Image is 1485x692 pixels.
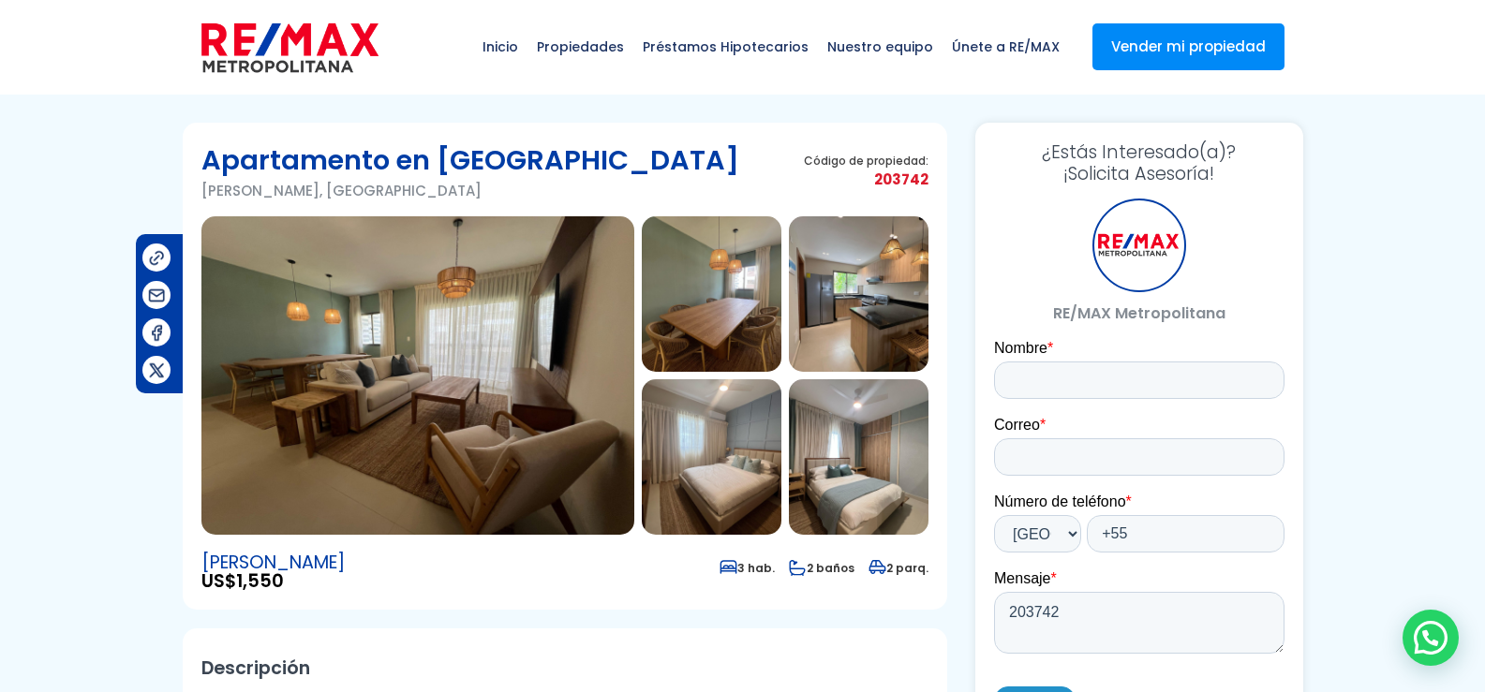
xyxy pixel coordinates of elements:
span: Propiedades [527,19,633,75]
span: 3 hab. [720,560,775,576]
img: Apartamento en Bavaro [201,216,634,535]
img: Compartir [147,248,167,268]
span: Nuestro equipo [818,19,943,75]
h2: Descripción [201,647,928,689]
span: Código de propiedad: [804,154,928,168]
img: Compartir [147,361,167,380]
img: Compartir [147,286,167,305]
span: [PERSON_NAME] [201,553,345,572]
a: Vender mi propiedad [1092,23,1285,70]
span: ¿Estás Interesado(a)? [994,141,1285,163]
span: 1,550 [236,568,284,594]
img: Apartamento en Bavaro [642,216,781,372]
h3: ¡Solicita Asesoría! [994,141,1285,184]
span: Inicio [473,19,527,75]
img: Apartamento en Bavaro [789,216,928,372]
p: RE/MAX Metropolitana [994,302,1285,325]
span: 2 baños [789,560,854,576]
img: Compartir [147,323,167,343]
p: [PERSON_NAME], [GEOGRAPHIC_DATA] [201,179,739,202]
span: 2 parq. [869,560,928,576]
span: Únete a RE/MAX [943,19,1069,75]
h1: Apartamento en [GEOGRAPHIC_DATA] [201,141,739,179]
span: US$ [201,572,345,591]
span: Préstamos Hipotecarios [633,19,818,75]
div: RE/MAX Metropolitana [1092,199,1186,292]
span: 203742 [804,168,928,191]
img: Apartamento en Bavaro [789,379,928,535]
img: Apartamento en Bavaro [642,379,781,535]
